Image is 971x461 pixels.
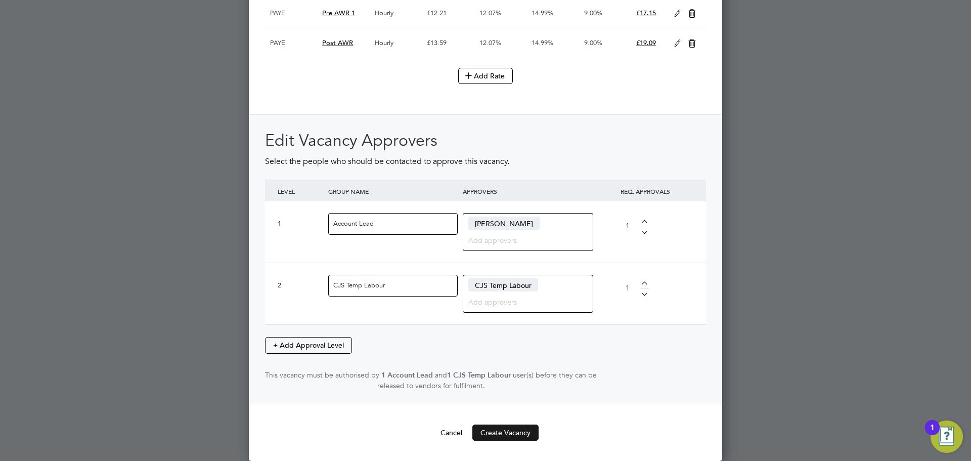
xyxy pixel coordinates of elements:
span: 9.00% [584,38,602,47]
span: 14.99% [532,38,553,47]
span: Pre AWR 1 [322,9,355,17]
span: This vacancy must be authorised by [265,370,379,380]
div: 1 [278,220,323,228]
strong: 1 CJS Temp Labour [447,371,511,380]
span: user(s) before they can be released to vendors for fulfilment. [377,370,597,390]
div: 2 [278,281,323,290]
strong: 1 Account Lead [381,371,433,380]
span: £17.15 [636,9,656,17]
button: Open Resource Center, 1 new notification [931,421,963,453]
button: + Add Approval Level [265,337,352,353]
div: PAYE [268,28,320,58]
span: £19.09 [636,38,656,47]
button: Create Vacancy [472,425,539,441]
span: Post AWR [322,38,353,47]
button: Cancel [432,425,470,441]
span: Select the people who should be contacted to approve this vacancy. [265,156,509,166]
button: Add Rate [458,68,513,84]
span: 12.07% [479,38,501,47]
div: APPROVERS [460,180,595,203]
h2: Edit Vacancy Approvers [265,130,706,151]
div: LEVEL [275,180,326,203]
span: and [435,370,447,380]
div: 1 [930,428,935,441]
span: CJS Temp Labour [468,278,538,291]
span: 12.07% [479,9,501,17]
input: Add approvers [468,295,580,308]
span: 14.99% [532,9,553,17]
div: Hourly [372,28,424,58]
div: GROUP NAME [326,180,460,203]
span: 9.00% [584,9,602,17]
span: [PERSON_NAME] [468,217,540,230]
div: REQ. APPROVALS [595,180,696,203]
input: Add approvers [468,233,580,246]
div: £13.59 [424,28,476,58]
